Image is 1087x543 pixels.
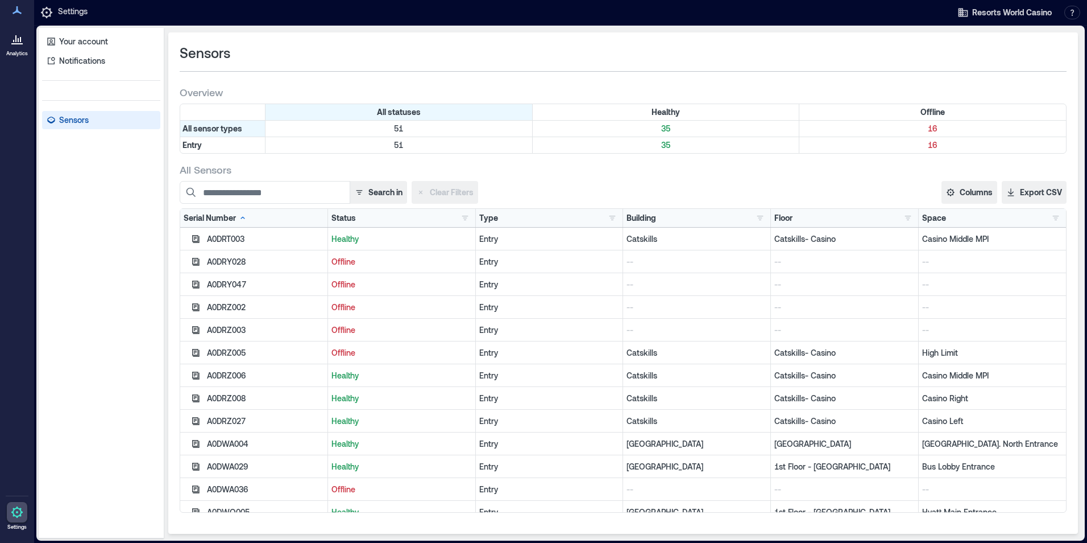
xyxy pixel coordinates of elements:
[207,370,324,381] div: A0DRZ006
[535,123,797,134] p: 35
[627,370,767,381] p: Catskills
[207,416,324,427] div: A0DRZ027
[922,233,1063,245] p: Casino Middle MPI
[479,233,620,245] div: Entry
[627,484,767,495] p: --
[350,181,407,204] button: Search in
[922,438,1063,450] p: [GEOGRAPHIC_DATA]. North Entrance
[774,279,915,290] p: --
[42,52,160,70] a: Notifications
[207,324,324,336] div: A0DRZ003
[331,461,472,472] p: Healthy
[922,256,1063,268] p: --
[6,50,28,57] p: Analytics
[3,25,31,60] a: Analytics
[207,302,324,313] div: A0DRZ002
[3,499,31,534] a: Settings
[207,233,324,245] div: A0DRT003
[627,279,767,290] p: --
[774,438,915,450] p: [GEOGRAPHIC_DATA]
[331,279,472,290] p: Offline
[207,507,324,518] div: A0DWQ005
[774,324,915,336] p: --
[180,163,231,176] span: All Sensors
[479,279,620,290] div: Entry
[479,438,620,450] div: Entry
[922,302,1063,313] p: --
[180,137,265,153] div: Filter by Type: Entry
[774,212,793,224] div: Floor
[207,438,324,450] div: A0DWA004
[42,32,160,51] a: Your account
[479,256,620,268] div: Entry
[627,256,767,268] p: --
[412,181,478,204] button: Clear Filters
[627,212,656,224] div: Building
[207,393,324,404] div: A0DRZ008
[533,104,800,120] div: Filter by Status: Healthy
[479,416,620,427] div: Entry
[184,212,247,224] div: Serial Number
[774,461,915,472] p: 1st Floor - [GEOGRAPHIC_DATA]
[7,524,27,530] p: Settings
[627,393,767,404] p: Catskills
[331,302,472,313] p: Offline
[922,324,1063,336] p: --
[59,114,89,126] p: Sensors
[774,233,915,245] p: Catskills- Casino
[774,507,915,518] p: 1st Floor - [GEOGRAPHIC_DATA]
[922,416,1063,427] p: Casino Left
[331,438,472,450] p: Healthy
[774,393,915,404] p: Catskills- Casino
[922,347,1063,359] p: High Limit
[922,484,1063,495] p: --
[627,302,767,313] p: --
[331,347,472,359] p: Offline
[774,347,915,359] p: Catskills- Casino
[42,111,160,129] a: Sensors
[331,393,472,404] p: Healthy
[331,324,472,336] p: Offline
[627,233,767,245] p: Catskills
[180,44,230,62] span: Sensors
[331,484,472,495] p: Offline
[774,416,915,427] p: Catskills- Casino
[627,438,767,450] p: [GEOGRAPHIC_DATA]
[535,139,797,151] p: 35
[922,393,1063,404] p: Casino Right
[802,123,1064,134] p: 16
[59,36,108,47] p: Your account
[627,461,767,472] p: [GEOGRAPHIC_DATA]
[941,181,997,204] button: Columns
[1002,181,1067,204] button: Export CSV
[268,123,530,134] p: 51
[207,347,324,359] div: A0DRZ005
[774,370,915,381] p: Catskills- Casino
[331,416,472,427] p: Healthy
[922,212,946,224] div: Space
[479,507,620,518] div: Entry
[802,139,1064,151] p: 16
[268,139,530,151] p: 51
[479,212,498,224] div: Type
[533,137,800,153] div: Filter by Type: Entry & Status: Healthy
[954,3,1055,22] button: Resorts World Casino
[207,461,324,472] div: A0DWA029
[774,484,915,495] p: --
[479,370,620,381] div: Entry
[331,233,472,245] p: Healthy
[799,104,1066,120] div: Filter by Status: Offline
[58,6,88,19] p: Settings
[479,484,620,495] div: Entry
[331,370,472,381] p: Healthy
[207,279,324,290] div: A0DRY047
[265,104,533,120] div: All statuses
[922,279,1063,290] p: --
[627,324,767,336] p: --
[479,461,620,472] div: Entry
[627,347,767,359] p: Catskills
[799,137,1066,153] div: Filter by Type: Entry & Status: Offline
[972,7,1052,18] span: Resorts World Casino
[774,302,915,313] p: --
[479,347,620,359] div: Entry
